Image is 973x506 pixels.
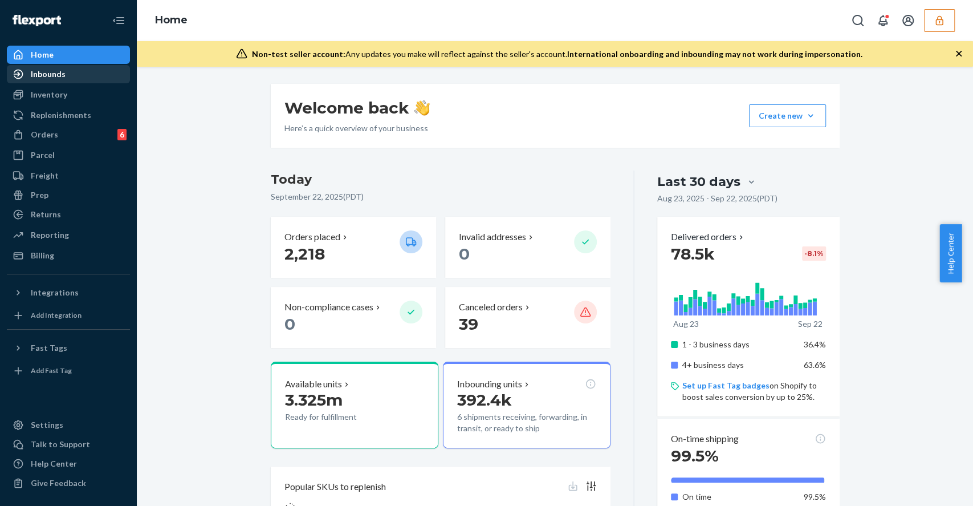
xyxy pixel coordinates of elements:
button: Invalid addresses 0 [445,217,610,278]
div: Give Feedback [31,477,86,489]
a: Parcel [7,146,130,164]
p: Sep 22 [798,318,823,330]
a: Orders6 [7,126,130,144]
div: Help Center [31,458,77,469]
button: Open Search Box [846,9,869,32]
div: Integrations [31,287,79,298]
button: Inbounding units392.4k6 shipments receiving, forwarding, in transit, or ready to ship [443,362,610,448]
span: 36.4% [804,339,826,349]
div: Inventory [31,89,67,100]
span: 0 [459,244,470,264]
span: 99.5% [671,446,719,465]
button: Delivered orders [671,230,746,244]
p: 1 - 3 business days [682,339,795,350]
p: On-time shipping [671,432,739,446]
div: Reporting [31,229,69,241]
span: Support [23,8,64,18]
p: Canceled orders [459,301,523,314]
img: hand-wave emoji [414,100,430,116]
p: 6 shipments receiving, forwarding, in transit, or ready to ship [457,411,596,434]
div: Returns [31,209,61,220]
a: Home [7,46,130,64]
button: Non-compliance cases 0 [271,287,436,348]
a: Home [155,14,188,26]
p: 4+ business days [682,359,795,371]
div: Prep [31,189,48,201]
p: September 22, 2025 ( PDT ) [271,191,611,203]
button: Available units3.325mReady for fulfillment [271,362,438,448]
button: Orders placed 2,218 [271,217,436,278]
button: Canceled orders 39 [445,287,610,348]
div: Talk to Support [31,439,90,450]
a: Prep [7,186,130,204]
p: Available units [285,378,342,391]
button: Fast Tags [7,339,130,357]
div: Home [31,49,54,60]
span: 392.4k [457,390,512,410]
button: Create new [749,104,826,127]
button: Integrations [7,284,130,302]
button: Talk to Support [7,435,130,454]
span: 78.5k [671,244,715,264]
p: Aug 23 [673,318,699,330]
p: Inbounding units [457,378,522,391]
span: 39 [459,314,478,334]
div: 6 [117,129,127,140]
ol: breadcrumbs [146,4,197,37]
a: Settings [7,416,130,434]
div: Any updates you make will reflect against the seller's account. [252,48,862,60]
span: 2,218 [284,244,325,264]
p: On time [682,491,795,503]
div: -8.1 % [802,246,826,261]
button: Close Navigation [107,9,130,32]
a: Inventory [7,86,130,104]
div: Parcel [31,149,55,161]
a: Billing [7,246,130,265]
button: Give Feedback [7,474,130,492]
div: Fast Tags [31,342,67,354]
a: Set up Fast Tag badges [682,380,770,390]
a: Add Integration [7,306,130,325]
div: Replenishments [31,110,91,121]
h3: Today [271,171,611,189]
button: Help Center [939,224,962,282]
span: 3.325m [285,390,343,410]
a: Replenishments [7,106,130,124]
p: Non-compliance cases [284,301,373,314]
span: 99.5% [804,492,826,501]
div: Last 30 days [657,173,740,191]
div: Add Fast Tag [31,366,72,375]
p: Invalid addresses [459,230,526,244]
img: Flexport logo [13,15,61,26]
a: Reporting [7,226,130,244]
div: Orders [31,129,58,140]
div: Freight [31,170,59,181]
button: Open account menu [897,9,919,32]
p: Ready for fulfillment [285,411,390,423]
span: Non-test seller account: [252,49,345,59]
span: International onboarding and inbounding may not work during impersonation. [567,49,862,59]
p: Here’s a quick overview of your business [284,123,430,134]
div: Add Integration [31,310,82,320]
p: Popular SKUs to replenish [284,480,386,493]
h1: Welcome back [284,98,430,118]
button: Open notifications [872,9,894,32]
p: Orders placed [284,230,340,244]
a: Help Center [7,455,130,473]
a: Inbounds [7,65,130,83]
div: Settings [31,419,63,431]
div: Billing [31,250,54,261]
a: Add Fast Tag [7,362,130,380]
a: Returns [7,205,130,224]
div: Inbounds [31,68,66,80]
span: 63.6% [804,360,826,370]
p: Aug 23, 2025 - Sep 22, 2025 ( PDT ) [657,193,777,204]
p: on Shopify to boost sales conversion by up to 25%. [682,380,825,403]
span: 0 [284,314,295,334]
a: Freight [7,167,130,185]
